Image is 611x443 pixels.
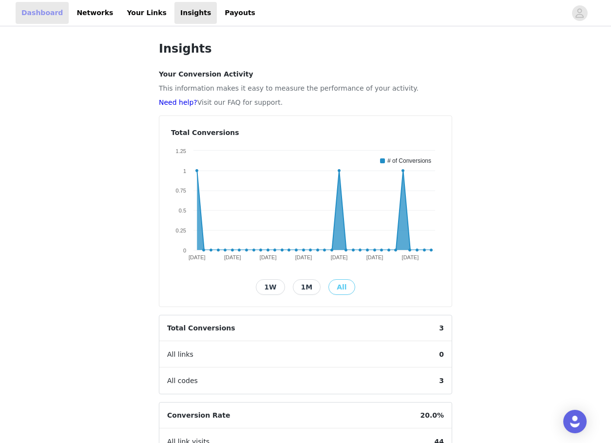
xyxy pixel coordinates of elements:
a: Need help? [159,98,197,106]
text: [DATE] [366,254,383,260]
span: 0 [431,342,452,367]
button: All [328,279,355,295]
h4: Total Conversions [171,128,440,138]
a: Insights [174,2,217,24]
text: [DATE] [402,254,419,260]
span: 3 [431,368,452,394]
span: All codes [159,368,206,394]
text: 1 [183,168,186,174]
text: # of Conversions [387,157,431,164]
span: All links [159,342,201,367]
h1: Insights [159,40,452,58]
text: [DATE] [260,254,277,260]
a: Payouts [219,2,261,24]
text: [DATE] [189,254,206,260]
button: 1M [293,279,321,295]
span: 20.0% [412,403,452,428]
span: Conversion Rate [159,403,238,428]
p: Visit our FAQ for support. [159,97,452,108]
text: [DATE] [224,254,241,260]
div: avatar [575,5,584,21]
text: 0.75 [176,188,186,193]
text: [DATE] [331,254,348,260]
text: 0.25 [176,228,186,233]
div: Open Intercom Messenger [563,410,587,433]
text: 0 [183,248,186,253]
button: 1W [256,279,285,295]
a: Networks [71,2,119,24]
text: [DATE] [295,254,312,260]
p: This information makes it easy to measure the performance of your activity. [159,83,452,94]
span: Total Conversions [159,315,243,341]
span: 3 [431,315,452,341]
text: 0.5 [179,208,186,213]
h4: Your Conversion Activity [159,69,452,79]
a: Dashboard [16,2,69,24]
a: Your Links [121,2,172,24]
text: 1.25 [176,148,186,154]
